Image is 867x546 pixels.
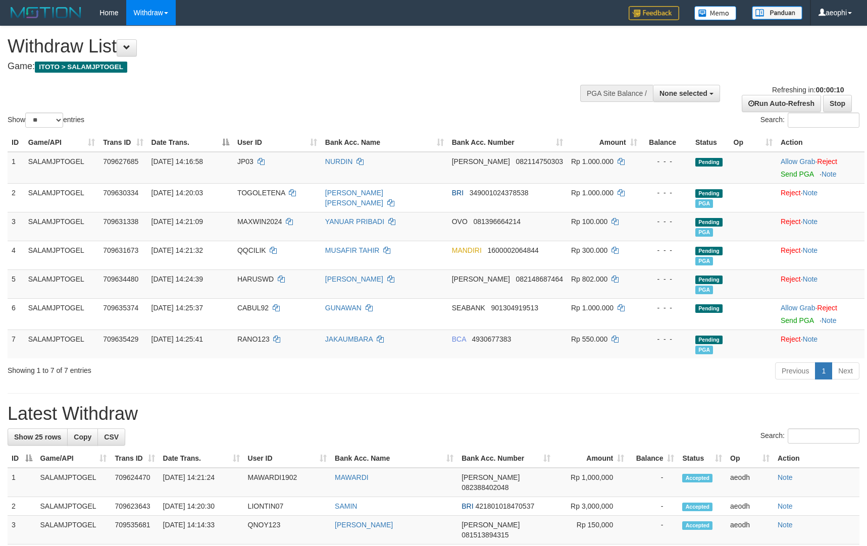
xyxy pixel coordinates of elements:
a: Note [803,246,818,254]
span: Accepted [682,474,712,482]
span: JP03 [237,157,253,166]
th: ID [8,133,24,152]
span: Copy 082114750303 to clipboard [516,157,563,166]
th: Status: activate to sort column ascending [678,449,726,468]
span: OVO [452,217,468,226]
a: Stop [823,95,852,112]
td: SALAMJPTOGEL [36,516,111,544]
span: RANO123 [237,335,270,343]
td: 3 [8,516,36,544]
a: JAKAUMBARA [325,335,373,343]
div: - - - [645,216,687,227]
span: [DATE] 14:21:32 [151,246,203,254]
th: Trans ID: activate to sort column ascending [111,449,159,468]
div: - - - [645,156,687,167]
td: 709623643 [111,497,159,516]
span: BCA [452,335,466,343]
td: · [777,330,864,358]
a: Send PGA [781,170,813,178]
span: Refreshing in: [772,86,844,94]
th: Op: activate to sort column ascending [730,133,777,152]
td: SALAMJPTOGEL [24,298,99,330]
td: aeodh [726,516,774,544]
td: 5 [8,269,24,298]
td: · [777,212,864,241]
th: Op: activate to sort column ascending [726,449,774,468]
th: Balance: activate to sort column ascending [628,449,678,468]
td: · [777,241,864,269]
td: SALAMJPTOGEL [24,152,99,184]
span: CSV [104,433,119,441]
span: MANDIRI [452,246,482,254]
span: 709630334 [103,189,138,197]
span: [DATE] 14:25:41 [151,335,203,343]
th: Game/API: activate to sort column ascending [24,133,99,152]
td: SALAMJPTOGEL [24,183,99,212]
a: Previous [775,362,815,379]
span: [DATE] 14:24:39 [151,275,203,283]
span: 709635374 [103,304,138,312]
th: Balance [641,133,691,152]
td: · [777,298,864,330]
td: 6 [8,298,24,330]
span: Copy 081396664214 to clipboard [474,217,521,226]
span: Rp 802.000 [571,275,607,283]
span: SEABANK [452,304,485,312]
span: Copy 349001024378538 to clipboard [470,189,529,197]
a: Reject [781,275,801,283]
input: Search: [788,428,859,444]
a: CSV [97,428,125,446]
td: 4 [8,241,24,269]
td: - [628,497,678,516]
th: Bank Acc. Name: activate to sort column ascending [321,133,448,152]
th: Date Trans.: activate to sort column ascending [159,449,244,468]
a: NURDIN [325,157,352,166]
span: Rp 300.000 [571,246,607,254]
span: Marked by aeohong [695,228,713,237]
span: Copy 1600002064844 to clipboard [488,246,539,254]
td: · [777,152,864,184]
span: ITOTO > SALAMJPTOGEL [35,62,127,73]
span: 709631338 [103,217,138,226]
td: SALAMJPTOGEL [24,269,99,298]
a: 1 [815,362,832,379]
span: Marked by aeohong [695,346,713,354]
td: [DATE] 14:21:24 [159,468,244,497]
td: - [628,516,678,544]
span: Accepted [682,503,712,511]
th: Bank Acc. Number: activate to sort column ascending [448,133,567,152]
a: Note [803,335,818,343]
div: - - - [645,274,687,284]
span: Rp 550.000 [571,335,607,343]
label: Search: [760,113,859,128]
button: None selected [653,85,720,102]
span: Copy 901304919513 to clipboard [491,304,538,312]
td: SALAMJPTOGEL [36,468,111,497]
span: [DATE] 14:16:58 [151,157,203,166]
td: [DATE] 14:14:33 [159,516,244,544]
th: Bank Acc. Name: activate to sort column ascending [331,449,457,468]
span: Pending [695,304,723,313]
td: SALAMJPTOGEL [36,497,111,516]
a: Note [803,217,818,226]
a: MAWARDI [335,473,369,481]
span: Copy 421801018470537 to clipboard [475,502,534,510]
td: aeodh [726,497,774,516]
span: None selected [659,89,707,97]
a: Allow Grab [781,304,815,312]
img: panduan.png [752,6,802,20]
td: 7 [8,330,24,358]
th: Action [777,133,864,152]
th: Amount: activate to sort column ascending [567,133,641,152]
span: QQCILIK [237,246,266,254]
span: 709635429 [103,335,138,343]
a: Next [832,362,859,379]
td: 1 [8,468,36,497]
a: Show 25 rows [8,428,68,446]
h1: Latest Withdraw [8,404,859,424]
span: Marked by aeosanto [695,199,713,208]
span: Accepted [682,521,712,530]
td: LIONTIN07 [244,497,331,516]
td: 2 [8,497,36,516]
span: Pending [695,158,723,167]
